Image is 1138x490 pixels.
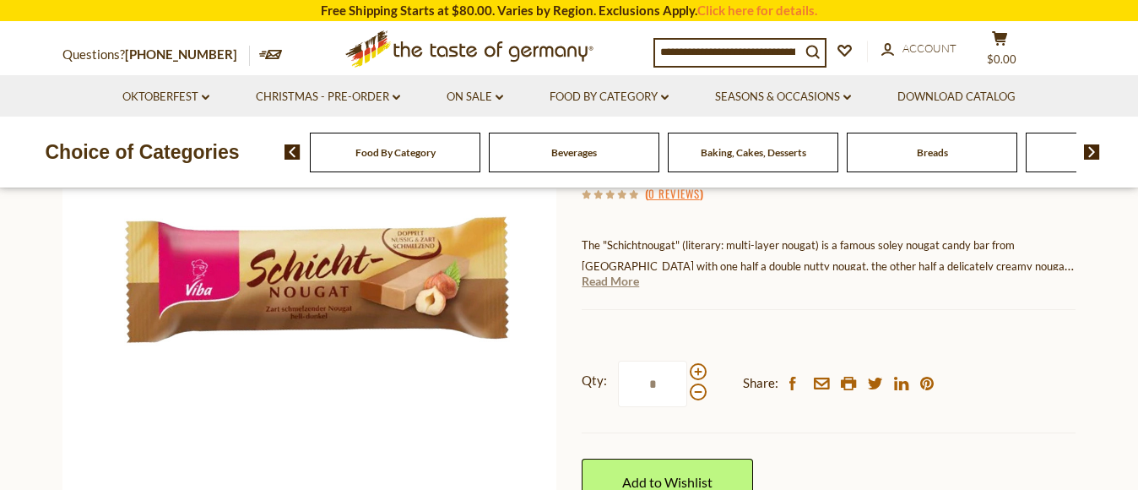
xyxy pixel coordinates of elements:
[648,185,700,204] a: 0 Reviews
[697,3,817,18] a: Click here for details.
[256,88,400,106] a: Christmas - PRE-ORDER
[917,146,948,159] a: Breads
[122,88,209,106] a: Oktoberfest
[645,185,703,202] span: ( )
[125,46,237,62] a: [PHONE_NUMBER]
[881,40,956,58] a: Account
[701,146,806,159] a: Baking, Cakes, Desserts
[897,88,1016,106] a: Download Catalog
[974,30,1025,73] button: $0.00
[902,41,956,55] span: Account
[582,273,639,290] a: Read More
[550,88,669,106] a: Food By Category
[355,146,436,159] a: Food By Category
[551,146,597,159] a: Beverages
[715,88,851,106] a: Seasons & Occasions
[447,88,503,106] a: On Sale
[987,52,1016,66] span: $0.00
[1084,144,1100,160] img: next arrow
[618,361,687,407] input: Qty:
[284,144,301,160] img: previous arrow
[582,238,1074,294] span: The "Schichtnougat" (literary: multi-layer nougat) is a famous soley nougat candy bar from [GEOGR...
[743,373,778,394] span: Share:
[62,44,250,66] p: Questions?
[582,370,607,391] strong: Qty:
